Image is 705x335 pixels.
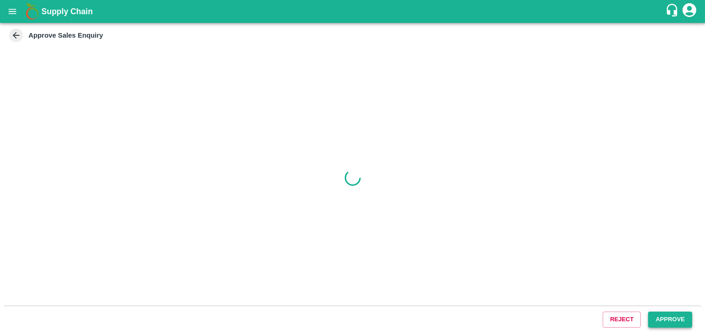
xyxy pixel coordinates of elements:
button: Approve [648,312,692,328]
img: logo [23,2,41,21]
button: Reject [603,312,641,328]
a: Supply Chain [41,5,665,18]
div: account of current user [681,2,698,21]
div: customer-support [665,3,681,20]
b: Supply Chain [41,7,93,16]
button: open drawer [2,1,23,22]
strong: Approve Sales Enquiry [28,32,103,39]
